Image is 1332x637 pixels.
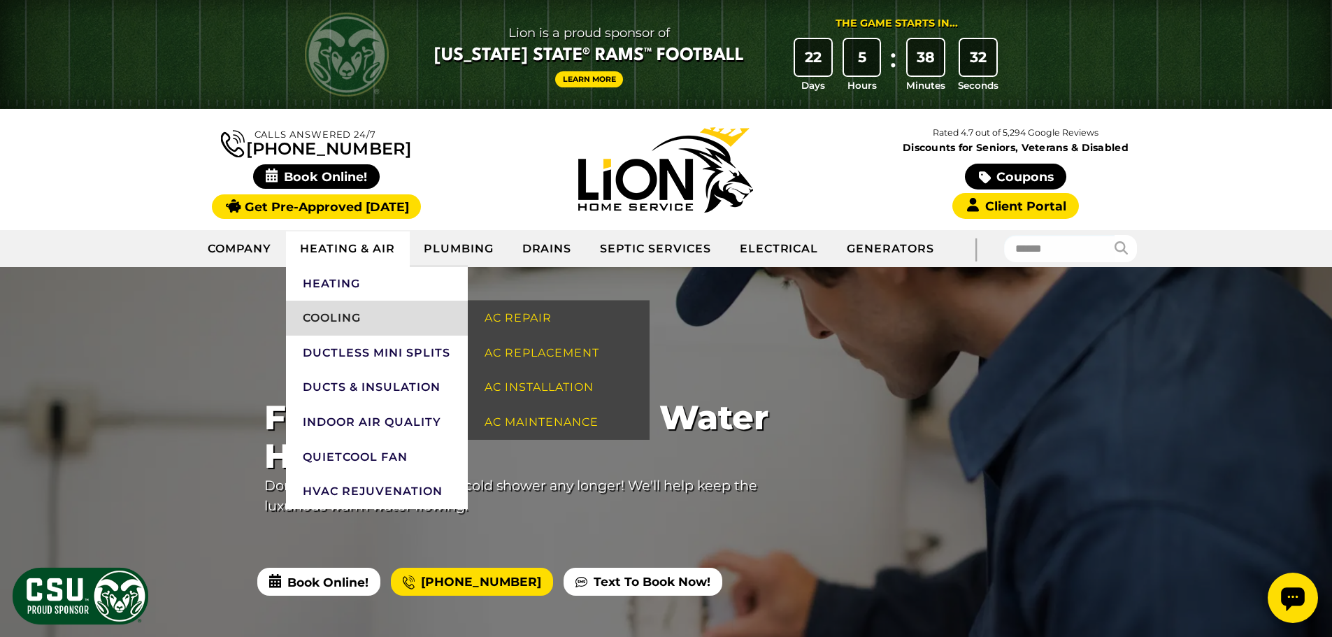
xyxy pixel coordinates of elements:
div: 32 [960,39,996,76]
div: The Game Starts in... [836,16,958,31]
a: Get Pre-Approved [DATE] [212,194,421,219]
span: Book Online! [253,164,380,189]
a: Ducts & Insulation [286,370,468,405]
div: 38 [908,39,944,76]
a: AC Repair [468,301,650,336]
span: Fort [PERSON_NAME] Water Heaters [264,399,773,475]
p: Rated 4.7 out of 5,294 Google Reviews [840,125,1190,141]
span: Book Online! [257,568,380,596]
div: Open chat widget [6,6,56,56]
a: [PHONE_NUMBER] [391,568,553,596]
div: 5 [844,39,880,76]
a: QuietCool Fan [286,440,468,475]
span: Lion is a proud sponsor of [434,22,744,44]
a: Company [194,231,287,266]
img: CSU Rams logo [305,13,389,96]
a: Cooling [286,301,468,336]
a: Drains [508,231,587,266]
a: Septic Services [586,231,725,266]
a: Learn More [555,71,624,87]
a: AC Replacement [468,336,650,371]
a: Heating & Air [286,231,409,266]
div: : [886,39,900,93]
a: Text To Book Now! [564,568,722,596]
a: AC Maintenance [468,405,650,440]
img: Lion Home Service [578,127,753,213]
span: Discounts for Seniors, Veterans & Disabled [844,143,1188,152]
a: Plumbing [410,231,508,266]
span: Days [801,78,825,92]
a: Coupons [965,164,1066,189]
a: HVAC Rejuvenation [286,474,468,509]
span: Minutes [906,78,945,92]
a: Electrical [726,231,833,266]
div: 22 [795,39,831,76]
span: [US_STATE] State® Rams™ Football [434,44,744,68]
a: AC Installation [468,370,650,405]
img: CSU Sponsor Badge [10,566,150,627]
span: Seconds [958,78,998,92]
div: | [948,230,1004,267]
span: Hours [847,78,877,92]
a: Generators [833,231,948,266]
a: Ductless Mini Splits [286,336,468,371]
a: Client Portal [952,193,1078,219]
a: Indoor Air Quality [286,405,468,440]
a: Heating [286,266,468,301]
a: [PHONE_NUMBER] [221,127,411,157]
p: Don't suffer the indignity of a cold shower any longer! We'll help keep the luxurious warm water ... [264,475,773,516]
